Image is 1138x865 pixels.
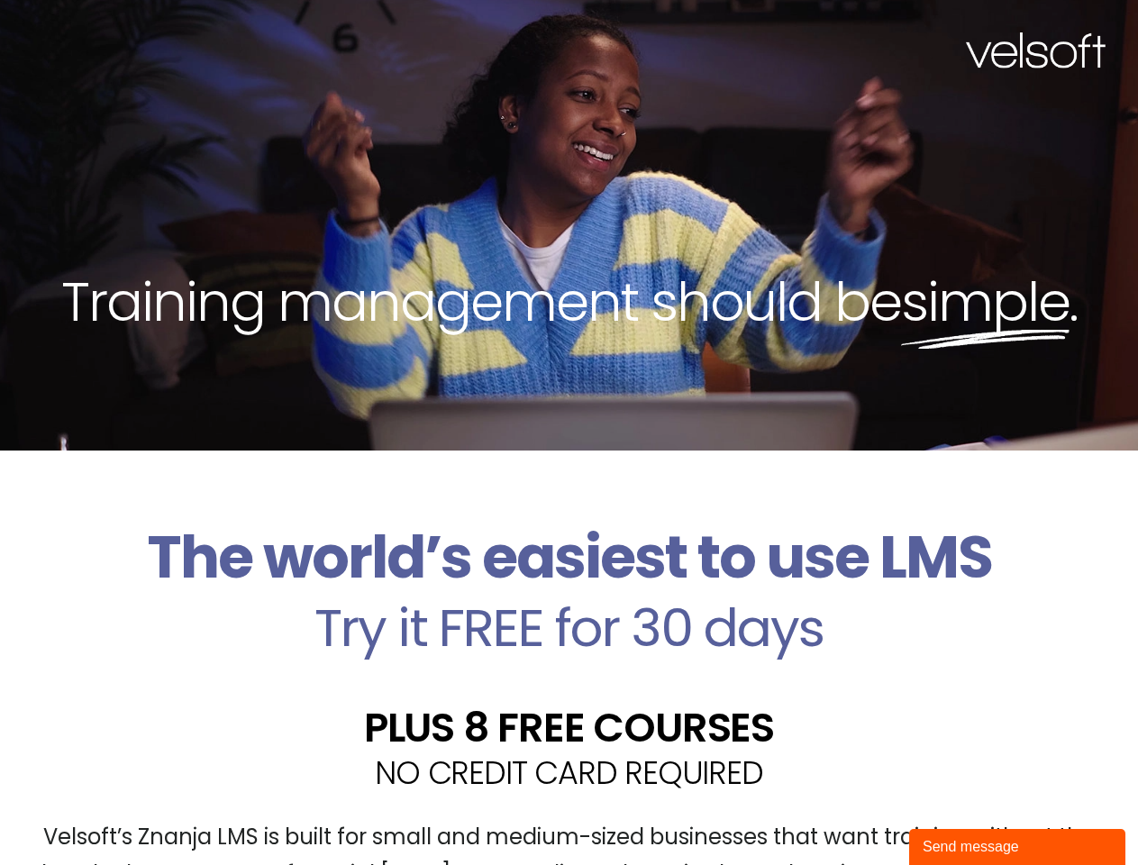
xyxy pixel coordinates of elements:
[14,757,1124,788] h2: NO CREDIT CARD REQUIRED
[32,267,1106,337] h2: Training management should be .
[909,825,1129,865] iframe: chat widget
[901,264,1070,340] span: simple
[14,523,1124,593] h2: The world’s easiest to use LMS
[14,707,1124,748] h2: PLUS 8 FREE COURSES
[14,602,1124,654] h2: Try it FREE for 30 days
